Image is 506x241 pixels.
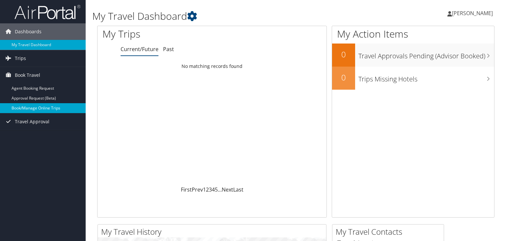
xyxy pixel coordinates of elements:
a: Last [233,186,243,193]
a: Past [163,45,174,53]
span: … [218,186,222,193]
a: 5 [215,186,218,193]
h1: My Trips [102,27,226,41]
h3: Trips Missing Hotels [358,71,494,84]
h3: Travel Approvals Pending (Advisor Booked) [358,48,494,61]
a: [PERSON_NAME] [447,3,499,23]
h2: 0 [332,72,355,83]
span: Trips [15,50,26,67]
a: 0Travel Approvals Pending (Advisor Booked) [332,44,494,67]
span: Book Travel [15,67,40,83]
h2: My Travel Contacts [336,226,444,237]
a: Current/Future [121,45,158,53]
img: airportal-logo.png [14,4,80,20]
h1: My Travel Dashboard [92,9,364,23]
h1: My Action Items [332,27,494,41]
a: 2 [206,186,209,193]
span: Dashboards [15,23,42,40]
a: First [181,186,192,193]
a: 3 [209,186,212,193]
a: Next [222,186,233,193]
span: [PERSON_NAME] [452,10,493,17]
span: Travel Approval [15,113,49,130]
td: No matching records found [98,60,326,72]
a: 0Trips Missing Hotels [332,67,494,90]
a: Prev [192,186,203,193]
h2: My Travel History [101,226,326,237]
h2: 0 [332,49,355,60]
a: 4 [212,186,215,193]
a: 1 [203,186,206,193]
